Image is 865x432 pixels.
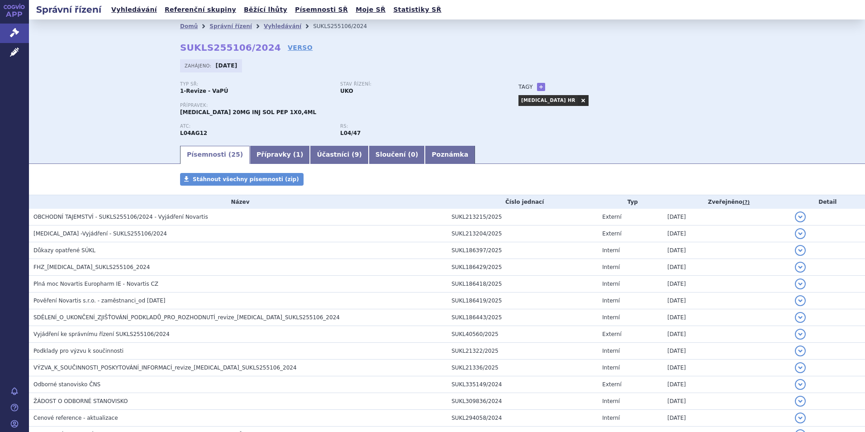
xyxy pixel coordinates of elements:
span: Interní [602,298,620,304]
span: Vyjádření ke správnímu řízení SUKLS255106/2024 [33,331,170,337]
a: Písemnosti SŘ [292,4,351,16]
span: Interní [602,365,620,371]
span: Důkazy opatřené SÚKL [33,247,95,254]
th: Název [29,195,447,209]
span: Plná moc Novartis Europharm IE - Novartis CZ [33,281,158,287]
td: SUKL186397/2025 [447,242,598,259]
td: [DATE] [663,393,790,410]
td: SUKL335149/2024 [447,376,598,393]
span: Interní [602,281,620,287]
a: VERSO [288,43,313,52]
a: + [537,83,545,91]
a: Běžící lhůty [241,4,290,16]
span: 0 [411,151,415,158]
span: Interní [602,247,620,254]
td: SUKL40560/2025 [447,326,598,343]
a: Stáhnout všechny písemnosti (zip) [180,173,304,186]
strong: SUKLS255106/2024 [180,42,281,53]
td: SUKL213215/2025 [447,209,598,226]
span: FHZ_ofatumumab_SUKLS255106_2024 [33,264,150,270]
td: SUKL21322/2025 [447,343,598,360]
th: Typ [598,195,663,209]
button: detail [795,362,806,373]
span: Odborné stanovisko ČNS [33,381,100,388]
a: Domů [180,23,198,29]
a: Poznámka [425,146,475,164]
button: detail [795,329,806,340]
h2: Správní řízení [29,3,109,16]
td: [DATE] [663,226,790,242]
td: [DATE] [663,326,790,343]
button: detail [795,245,806,256]
span: VÝZVA_K_SOUČINNOSTI_POSKYTOVÁNÍ_INFORMACÍ_revize_ofatumumab_SUKLS255106_2024 [33,365,297,371]
span: Externí [602,230,621,237]
td: [DATE] [663,259,790,276]
strong: UKO [340,88,353,94]
span: SDĚLENÍ_O_UKONČENÍ_ZJIŠŤOVÁNÍ_PODKLADŮ_PRO_ROZHODNUTÍ_revize_ofatumumab_SUKLS255106_2024 [33,314,340,321]
button: detail [795,413,806,423]
span: Ofatumumab -Vyjádření - SUKLS255106/2024 [33,230,167,237]
th: Detail [790,195,865,209]
a: Referenční skupiny [162,4,239,16]
strong: léčivé přípravky s obsahem léčivé látky ofatumumab (ATC L04AA52) [340,130,361,136]
span: Podklady pro výzvu k součinnosti [33,348,124,354]
a: Statistiky SŘ [390,4,444,16]
button: detail [795,312,806,323]
td: [DATE] [663,293,790,309]
td: SUKL186418/2025 [447,276,598,293]
th: Zveřejněno [663,195,790,209]
td: SUKL186419/2025 [447,293,598,309]
td: [DATE] [663,360,790,376]
td: SUKL213204/2025 [447,226,598,242]
button: detail [795,396,806,407]
span: Externí [602,331,621,337]
td: [DATE] [663,209,790,226]
span: Externí [602,214,621,220]
span: Interní [602,415,620,421]
td: SUKL186443/2025 [447,309,598,326]
strong: [DATE] [216,62,238,69]
span: OBCHODNÍ TAJEMSTVÍ - SUKLS255106/2024 - Vyjádření Novartis [33,214,208,220]
span: Interní [602,314,620,321]
td: SUKL294058/2024 [447,410,598,427]
td: [DATE] [663,242,790,259]
span: [MEDICAL_DATA] 20MG INJ SOL PEP 1X0,4ML [180,109,316,115]
span: 25 [231,151,240,158]
td: SUKL186429/2025 [447,259,598,276]
td: SUKL309836/2024 [447,393,598,410]
a: Správní řízení [209,23,252,29]
a: [MEDICAL_DATA] HR [518,95,578,106]
th: Číslo jednací [447,195,598,209]
button: detail [795,228,806,239]
button: detail [795,211,806,222]
h3: Tagy [518,82,533,92]
p: Přípravek: [180,103,500,108]
span: Cenové reference - aktualizace [33,415,118,421]
span: Interní [602,348,620,354]
p: RS: [340,124,491,129]
li: SUKLS255106/2024 [313,19,379,33]
span: Zahájeno: [185,62,213,69]
span: Interní [602,398,620,404]
td: [DATE] [663,276,790,293]
td: [DATE] [663,343,790,360]
a: Písemnosti (25) [180,146,250,164]
strong: 1-Revize - VaPÚ [180,88,228,94]
span: 1 [296,151,300,158]
a: Vyhledávání [264,23,301,29]
span: Interní [602,264,620,270]
button: detail [795,278,806,289]
td: SUKL21336/2025 [447,360,598,376]
button: detail [795,379,806,390]
a: Účastníci (9) [310,146,368,164]
span: Pověření Novartis s.r.o. - zaměstnanci_od 12.03.2025 [33,298,165,304]
a: Vyhledávání [109,4,160,16]
td: [DATE] [663,376,790,393]
p: ATC: [180,124,331,129]
a: Moje SŘ [353,4,388,16]
a: Přípravky (1) [250,146,310,164]
p: Typ SŘ: [180,82,331,87]
td: [DATE] [663,410,790,427]
abbr: (?) [742,199,750,206]
span: Externí [602,381,621,388]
